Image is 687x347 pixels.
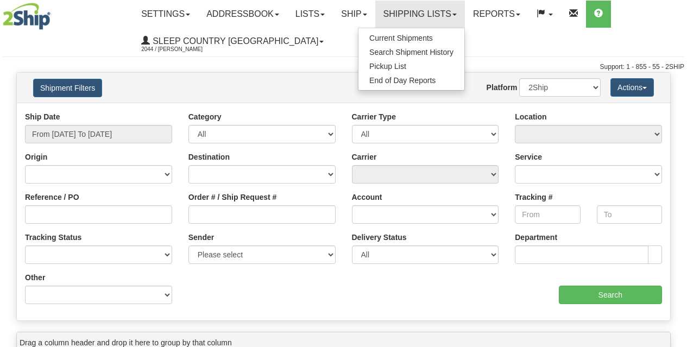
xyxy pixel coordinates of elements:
label: Ship Date [25,111,60,122]
a: Search Shipment History [358,45,464,59]
label: Tracking # [515,192,552,203]
a: Pickup List [358,59,464,73]
a: Addressbook [198,1,287,28]
label: Platform [487,82,518,93]
div: Support: 1 - 855 - 55 - 2SHIP [3,62,684,72]
input: To [597,205,662,224]
label: Category [188,111,222,122]
label: Carrier Type [352,111,396,122]
span: Pickup List [369,62,406,71]
a: Shipping lists [375,1,465,28]
span: 2044 / [PERSON_NAME] [141,44,223,55]
iframe: chat widget [662,118,686,229]
label: Sender [188,232,214,243]
a: Sleep Country [GEOGRAPHIC_DATA] 2044 / [PERSON_NAME] [133,28,332,55]
label: Carrier [352,152,377,162]
button: Actions [610,78,654,97]
span: Sleep Country [GEOGRAPHIC_DATA] [150,36,318,46]
label: Tracking Status [25,232,81,243]
span: Current Shipments [369,34,433,42]
label: Location [515,111,546,122]
label: Delivery Status [352,232,407,243]
label: Origin [25,152,47,162]
input: Search [559,286,663,304]
a: Ship [333,1,375,28]
a: Settings [133,1,198,28]
a: Current Shipments [358,31,464,45]
label: Department [515,232,557,243]
a: End of Day Reports [358,73,464,87]
input: From [515,205,580,224]
span: Search Shipment History [369,48,453,56]
label: Service [515,152,542,162]
label: Reference / PO [25,192,79,203]
button: Shipment Filters [33,79,102,97]
span: End of Day Reports [369,76,436,85]
label: Other [25,272,45,283]
img: logo2044.jpg [3,3,51,30]
label: Order # / Ship Request # [188,192,277,203]
label: Destination [188,152,230,162]
a: Lists [287,1,333,28]
a: Reports [465,1,528,28]
label: Account [352,192,382,203]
